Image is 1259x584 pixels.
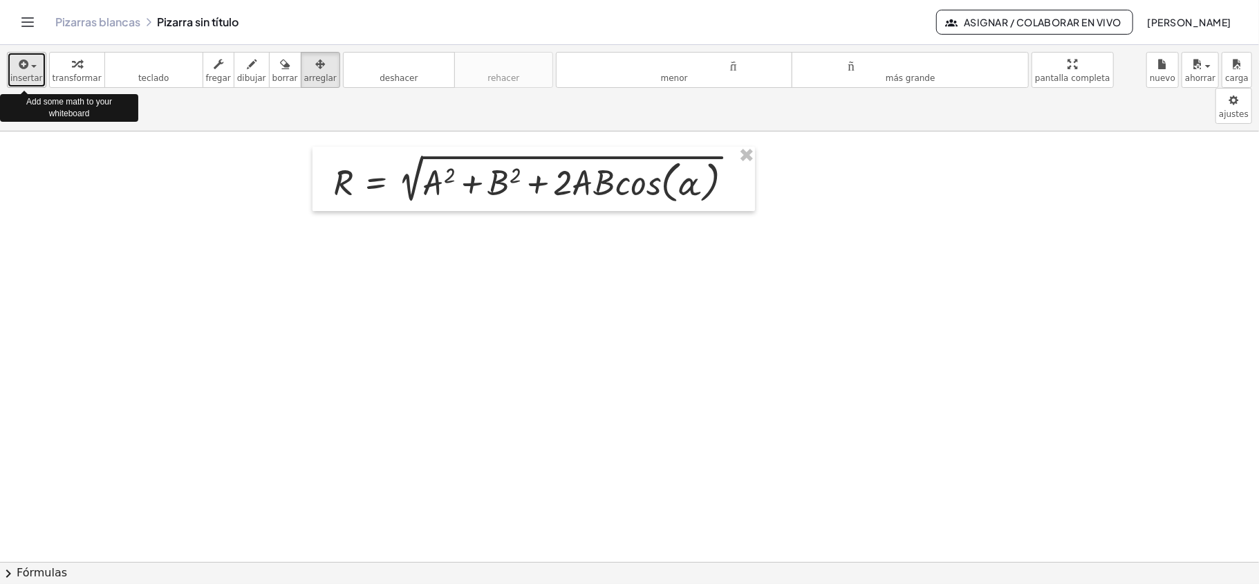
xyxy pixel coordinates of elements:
button: rehacerrehacer [454,52,553,88]
font: teclado [138,73,169,83]
button: Cambiar navegación [17,11,39,33]
font: [PERSON_NAME] [1148,16,1231,28]
font: deshacer [346,57,451,71]
button: fregar [203,52,234,88]
button: borrar [269,52,301,88]
font: más grande [886,73,935,83]
font: transformar [53,73,102,83]
font: Fórmulas [17,566,67,579]
font: tamaño_del_formato [559,57,790,71]
font: pantalla completa [1035,73,1110,83]
button: arreglar [301,52,340,88]
font: dibujar [237,73,266,83]
button: tamaño_del_formatomenor [556,52,793,88]
button: [PERSON_NAME] [1136,10,1242,35]
button: tamaño_del_formatomás grande [792,52,1029,88]
button: carga [1222,52,1252,88]
button: nuevo [1146,52,1179,88]
button: tecladoteclado [104,52,203,88]
button: pantalla completa [1032,52,1114,88]
font: rehacer [458,57,550,71]
font: teclado [108,57,200,71]
button: dibujar [234,52,270,88]
font: arreglar [304,73,337,83]
button: ahorrar [1182,52,1219,88]
font: nuevo [1150,73,1175,83]
font: borrar [272,73,298,83]
button: Asignar / Colaborar en vivo [936,10,1133,35]
font: tamaño_del_formato [795,57,1025,71]
font: insertar [10,73,43,83]
font: ajustes [1219,109,1249,119]
font: deshacer [380,73,418,83]
button: deshacerdeshacer [343,52,455,88]
font: Asignar / Colaborar en vivo [964,16,1121,28]
font: ahorrar [1185,73,1215,83]
button: transformar [49,52,105,88]
font: rehacer [487,73,519,83]
a: Pizarras blancas [55,15,140,29]
font: fregar [206,73,231,83]
font: carga [1225,73,1249,83]
font: menor [661,73,688,83]
button: ajustes [1215,88,1252,124]
button: insertar [7,52,46,88]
